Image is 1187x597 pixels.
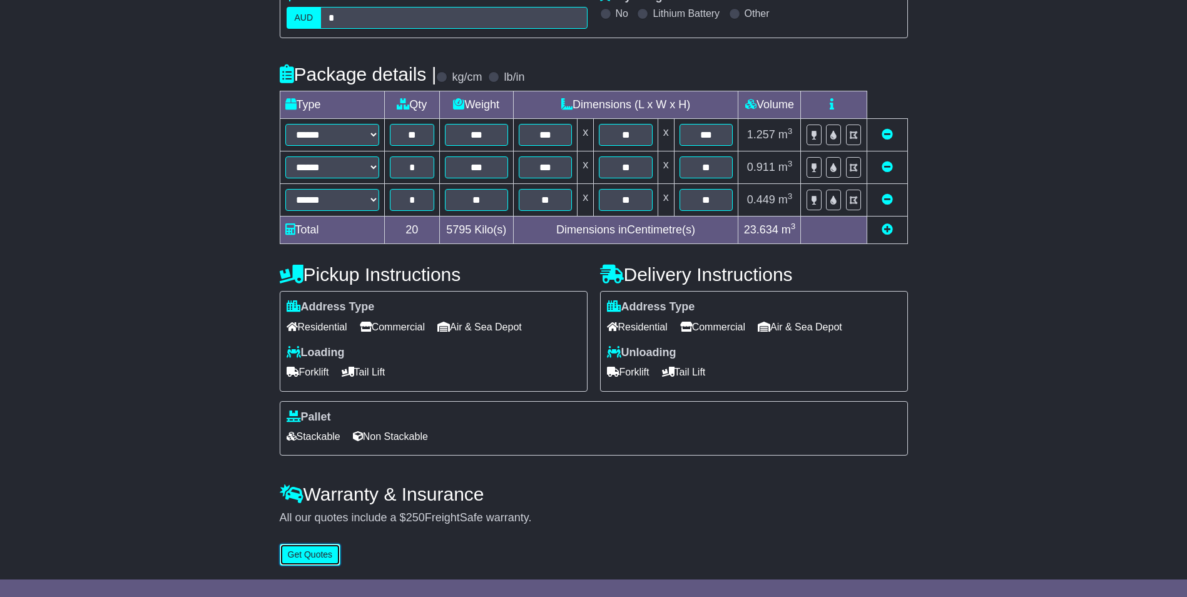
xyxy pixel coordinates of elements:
[353,427,428,446] span: Non Stackable
[607,362,650,382] span: Forklift
[406,511,425,524] span: 250
[778,128,793,141] span: m
[788,126,793,136] sup: 3
[287,427,340,446] span: Stackable
[287,317,347,337] span: Residential
[747,161,775,173] span: 0.911
[287,362,329,382] span: Forklift
[744,223,778,236] span: 23.634
[788,159,793,168] sup: 3
[747,193,775,206] span: 0.449
[360,317,425,337] span: Commercial
[452,71,482,84] label: kg/cm
[513,217,738,244] td: Dimensions in Centimetre(s)
[578,119,594,151] td: x
[513,91,738,119] td: Dimensions (L x W x H)
[658,184,674,217] td: x
[607,317,668,337] span: Residential
[745,8,770,19] label: Other
[600,264,908,285] h4: Delivery Instructions
[653,8,720,19] label: Lithium Battery
[788,191,793,201] sup: 3
[280,511,908,525] div: All our quotes include a $ FreightSafe warranty.
[607,300,695,314] label: Address Type
[658,151,674,184] td: x
[287,300,375,314] label: Address Type
[662,362,706,382] span: Tail Lift
[280,544,341,566] button: Get Quotes
[280,91,384,119] td: Type
[778,161,793,173] span: m
[280,484,908,504] h4: Warranty & Insurance
[882,223,893,236] a: Add new item
[578,151,594,184] td: x
[280,264,588,285] h4: Pickup Instructions
[882,128,893,141] a: Remove this item
[791,222,796,231] sup: 3
[446,223,471,236] span: 5795
[504,71,524,84] label: lb/in
[280,217,384,244] td: Total
[384,217,439,244] td: 20
[882,161,893,173] a: Remove this item
[778,193,793,206] span: m
[287,411,331,424] label: Pallet
[437,317,522,337] span: Air & Sea Depot
[287,7,322,29] label: AUD
[747,128,775,141] span: 1.257
[439,217,513,244] td: Kilo(s)
[342,362,385,382] span: Tail Lift
[578,184,594,217] td: x
[287,346,345,360] label: Loading
[882,193,893,206] a: Remove this item
[607,346,676,360] label: Unloading
[758,317,842,337] span: Air & Sea Depot
[280,64,437,84] h4: Package details |
[782,223,796,236] span: m
[738,91,801,119] td: Volume
[439,91,513,119] td: Weight
[616,8,628,19] label: No
[384,91,439,119] td: Qty
[680,317,745,337] span: Commercial
[658,119,674,151] td: x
